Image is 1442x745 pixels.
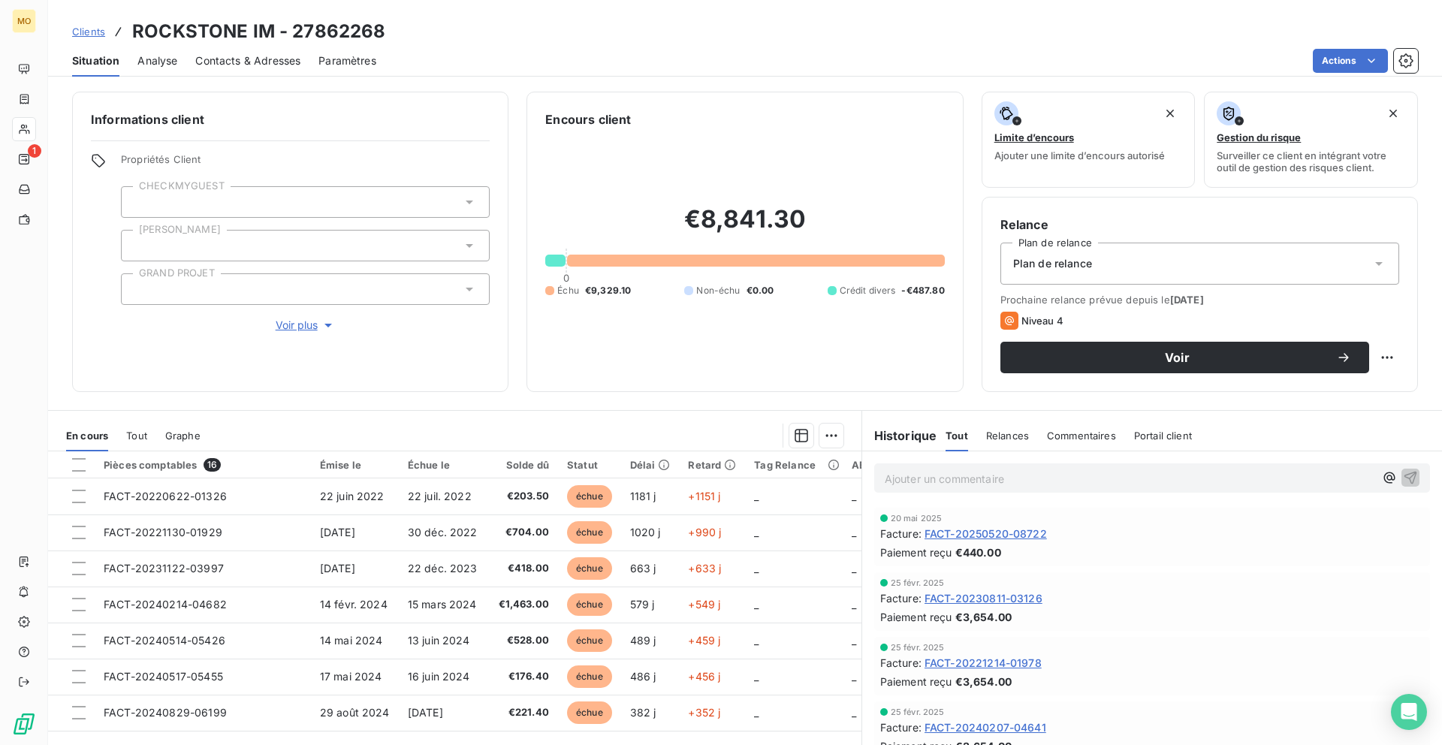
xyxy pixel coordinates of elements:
span: Surveiller ce client en intégrant votre outil de gestion des risques client. [1217,149,1405,173]
div: Tag Relance [754,459,834,471]
span: €3,654.00 [955,674,1012,689]
span: 29 août 2024 [320,706,390,719]
span: échue [567,557,612,580]
span: FACT-20240829-06199 [104,706,227,719]
span: _ [852,634,856,647]
span: 13 juin 2024 [408,634,470,647]
span: +549 j [688,598,720,611]
span: Gestion du risque [1217,131,1301,143]
button: Actions [1313,49,1388,73]
div: Émise le [320,459,390,471]
span: Propriétés Client [121,153,490,174]
div: Retard [688,459,736,471]
span: +1151 j [688,490,720,502]
span: _ [754,670,759,683]
div: Délai [630,459,671,471]
span: échue [567,485,612,508]
span: _ [754,598,759,611]
span: Graphe [165,430,201,442]
div: MO [12,9,36,33]
span: 15 mars 2024 [408,598,477,611]
span: €203.50 [497,489,549,504]
span: [DATE] [1170,294,1204,306]
span: 0 [563,272,569,284]
div: Statut [567,459,612,471]
span: 30 déc. 2022 [408,526,478,538]
span: _ [852,670,856,683]
span: échue [567,629,612,652]
span: FACT-20220622-01326 [104,490,227,502]
button: Voir plus [121,317,490,333]
span: +990 j [688,526,721,538]
span: Situation [72,53,119,68]
span: Échu [557,284,579,297]
span: Voir plus [276,318,336,333]
span: €418.00 [497,561,549,576]
span: _ [852,706,856,719]
span: +459 j [688,634,720,647]
button: Voir [1000,342,1369,373]
span: 22 déc. 2023 [408,562,478,575]
span: [DATE] [320,526,355,538]
div: ABONNEMENT NEXITY [852,459,967,471]
span: Tout [946,430,968,442]
span: échue [567,521,612,544]
span: €1,463.00 [497,597,549,612]
span: Ajouter une limite d’encours autorisé [994,149,1165,161]
span: +633 j [688,562,721,575]
span: 17 mai 2024 [320,670,382,683]
span: FACT-20240517-05455 [104,670,223,683]
span: +352 j [688,706,720,719]
span: [DATE] [408,706,443,719]
span: Paiement reçu [880,674,952,689]
span: €440.00 [955,544,1001,560]
span: 663 j [630,562,656,575]
span: 25 févr. 2025 [891,707,945,716]
span: En cours [66,430,108,442]
span: 14 mai 2024 [320,634,383,647]
span: _ [754,490,759,502]
span: _ [852,562,856,575]
span: Plan de relance [1013,256,1092,271]
span: Facture : [880,590,922,606]
span: €221.40 [497,705,549,720]
h6: Encours client [545,110,631,128]
h6: Informations client [91,110,490,128]
img: Logo LeanPay [12,712,36,736]
span: échue [567,593,612,616]
span: FACT-20221130-01929 [104,526,222,538]
span: Limite d’encours [994,131,1074,143]
span: +456 j [688,670,720,683]
input: Ajouter une valeur [134,195,146,209]
span: _ [852,490,856,502]
span: Non-échu [696,284,740,297]
span: FACT-20221214-01978 [925,655,1042,671]
span: 25 févr. 2025 [891,578,945,587]
div: Open Intercom Messenger [1391,694,1427,730]
span: €528.00 [497,633,549,648]
span: FACT-20230811-03126 [925,590,1042,606]
a: Clients [72,24,105,39]
span: 20 mai 2025 [891,514,943,523]
h6: Historique [862,427,937,445]
span: 16 [204,458,221,472]
span: échue [567,665,612,688]
span: FACT-20250520-08722 [925,526,1047,541]
span: Niveau 4 [1021,315,1063,327]
span: €704.00 [497,525,549,540]
span: 16 juin 2024 [408,670,470,683]
span: Facture : [880,526,922,541]
span: 579 j [630,598,655,611]
span: 489 j [630,634,656,647]
h6: Relance [1000,216,1399,234]
span: Voir [1018,351,1336,363]
span: échue [567,701,612,724]
button: Limite d’encoursAjouter une limite d’encours autorisé [982,92,1196,188]
span: 14 févr. 2024 [320,598,388,611]
span: 1020 j [630,526,661,538]
span: Analyse [137,53,177,68]
span: €9,329.10 [585,284,631,297]
span: _ [754,634,759,647]
div: Solde dû [497,459,549,471]
span: [DATE] [320,562,355,575]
